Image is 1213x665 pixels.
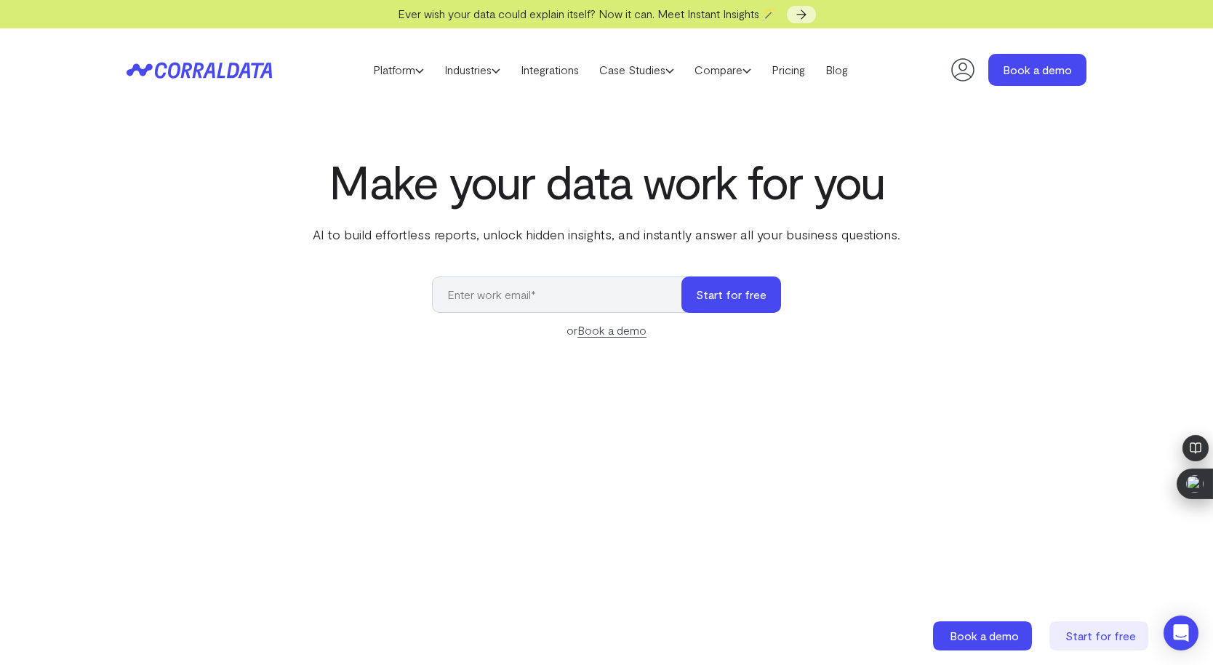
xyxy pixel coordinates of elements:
[511,59,589,81] a: Integrations
[398,7,777,20] span: Ever wish your data could explain itself? Now it can. Meet Instant Insights 🪄
[1164,616,1198,650] div: Open Intercom Messenger
[432,276,696,313] input: Enter work email*
[310,225,903,244] p: AI to build effortless reports, unlock hidden insights, and instantly answer all your business qu...
[363,59,434,81] a: Platform
[681,276,781,313] button: Start for free
[577,323,646,338] a: Book a demo
[815,59,858,81] a: Blog
[950,629,1019,642] span: Book a demo
[589,59,684,81] a: Case Studies
[761,59,815,81] a: Pricing
[432,322,781,339] div: or
[1049,621,1151,650] a: Start for free
[988,54,1086,86] a: Book a demo
[434,59,511,81] a: Industries
[684,59,761,81] a: Compare
[310,155,903,207] h1: Make your data work for you
[933,621,1035,650] a: Book a demo
[1065,629,1136,642] span: Start for free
